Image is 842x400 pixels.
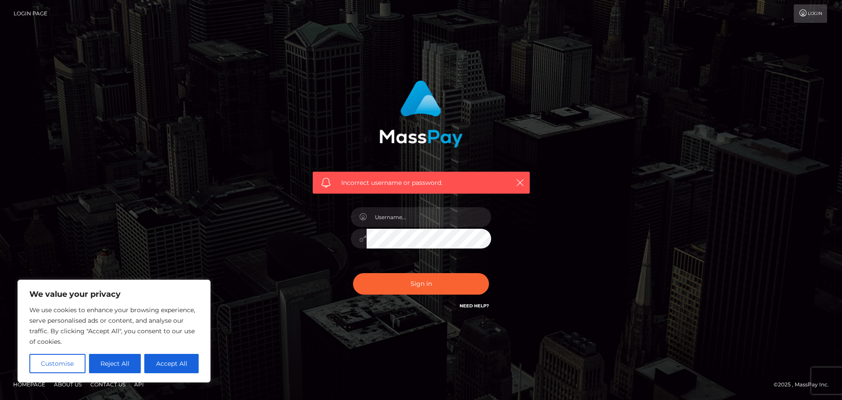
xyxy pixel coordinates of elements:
p: We use cookies to enhance your browsing experience, serve personalised ads or content, and analys... [29,305,199,347]
button: Accept All [144,354,199,373]
a: Homepage [10,378,49,391]
div: © 2025 , MassPay Inc. [774,380,835,389]
div: We value your privacy [18,280,210,382]
a: Need Help? [460,303,489,309]
button: Sign in [353,273,489,295]
button: Reject All [89,354,141,373]
a: About Us [50,378,85,391]
a: Login Page [14,4,47,23]
span: Incorrect username or password. [341,178,501,187]
a: Login [794,4,827,23]
input: Username... [367,207,491,227]
button: Customise [29,354,86,373]
p: We value your privacy [29,289,199,299]
img: MassPay Login [379,80,463,148]
a: API [131,378,147,391]
a: Contact Us [87,378,129,391]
